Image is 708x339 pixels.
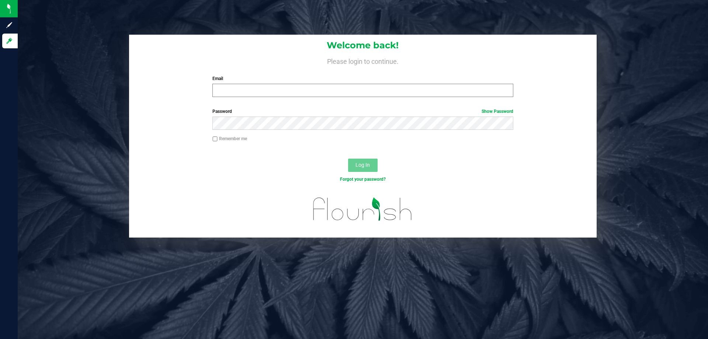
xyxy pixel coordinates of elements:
[348,159,378,172] button: Log In
[212,136,218,142] input: Remember me
[212,75,513,82] label: Email
[6,21,13,29] inline-svg: Sign up
[340,177,386,182] a: Forgot your password?
[6,37,13,45] inline-svg: Log in
[212,109,232,114] span: Password
[355,162,370,168] span: Log In
[482,109,513,114] a: Show Password
[212,135,247,142] label: Remember me
[129,56,597,65] h4: Please login to continue.
[129,41,597,50] h1: Welcome back!
[304,190,421,228] img: flourish_logo.svg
